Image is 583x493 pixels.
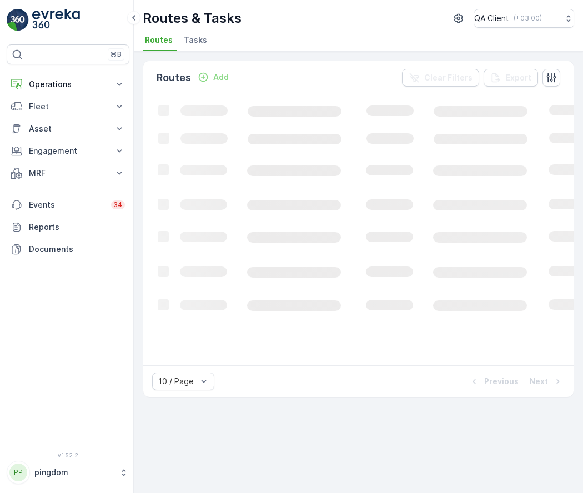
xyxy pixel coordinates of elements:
[7,162,129,184] button: MRF
[110,50,122,59] p: ⌘B
[7,452,129,459] span: v 1.52.2
[29,101,107,112] p: Fleet
[32,9,80,31] img: logo_light-DOdMpM7g.png
[7,194,129,216] a: Events34
[29,244,125,255] p: Documents
[468,375,520,388] button: Previous
[7,95,129,118] button: Fleet
[7,216,129,238] a: Reports
[29,79,107,90] p: Operations
[7,73,129,95] button: Operations
[484,69,538,87] button: Export
[29,222,125,233] p: Reports
[402,69,479,87] button: Clear Filters
[7,238,129,260] a: Documents
[474,9,574,28] button: QA Client(+03:00)
[530,376,548,387] p: Next
[7,118,129,140] button: Asset
[7,9,29,31] img: logo
[7,140,129,162] button: Engagement
[506,72,531,83] p: Export
[529,375,565,388] button: Next
[34,467,114,478] p: pingdom
[424,72,473,83] p: Clear Filters
[7,461,129,484] button: PPpingdom
[184,34,207,46] span: Tasks
[213,72,229,83] p: Add
[29,123,107,134] p: Asset
[193,71,233,84] button: Add
[29,199,104,210] p: Events
[474,13,509,24] p: QA Client
[514,14,542,23] p: ( +03:00 )
[29,168,107,179] p: MRF
[145,34,173,46] span: Routes
[113,200,123,209] p: 34
[484,376,519,387] p: Previous
[143,9,242,27] p: Routes & Tasks
[29,145,107,157] p: Engagement
[9,464,27,481] div: PP
[157,70,191,85] p: Routes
